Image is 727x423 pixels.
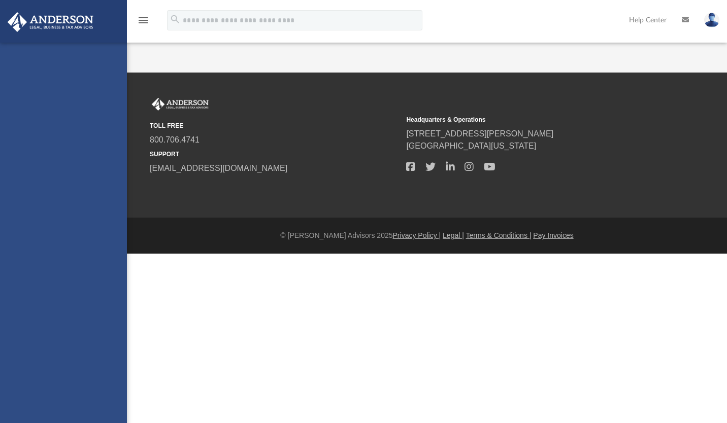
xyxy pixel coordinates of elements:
[150,98,211,111] img: Anderson Advisors Platinum Portal
[406,129,553,138] a: [STREET_ADDRESS][PERSON_NAME]
[170,14,181,25] i: search
[466,231,532,239] a: Terms & Conditions |
[137,19,149,26] a: menu
[150,121,399,130] small: TOLL FREE
[393,231,441,239] a: Privacy Policy |
[533,231,573,239] a: Pay Invoices
[443,231,464,239] a: Legal |
[137,14,149,26] i: menu
[150,150,399,159] small: SUPPORT
[406,142,536,150] a: [GEOGRAPHIC_DATA][US_STATE]
[150,164,287,172] a: [EMAIL_ADDRESS][DOMAIN_NAME]
[704,13,719,27] img: User Pic
[5,12,96,32] img: Anderson Advisors Platinum Portal
[150,135,200,144] a: 800.706.4741
[406,115,655,124] small: Headquarters & Operations
[127,230,727,241] div: © [PERSON_NAME] Advisors 2025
